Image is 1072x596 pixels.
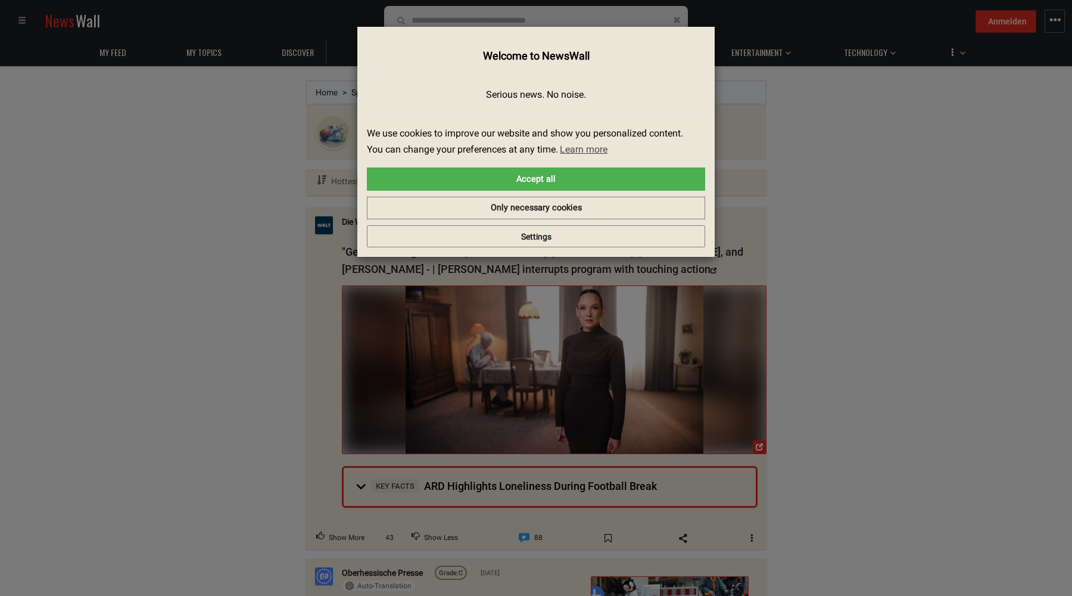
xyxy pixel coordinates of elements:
[367,225,705,248] button: Settings
[367,126,696,159] span: We use cookies to improve our website and show you personalized content. You can change your pref...
[558,141,609,159] a: learn more about cookies
[367,88,705,102] p: Serious news. No noise.
[367,48,705,64] h4: Welcome to NewsWall
[367,167,705,191] a: allow cookies
[367,197,705,219] a: deny cookies
[367,126,705,219] div: cookieconsent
